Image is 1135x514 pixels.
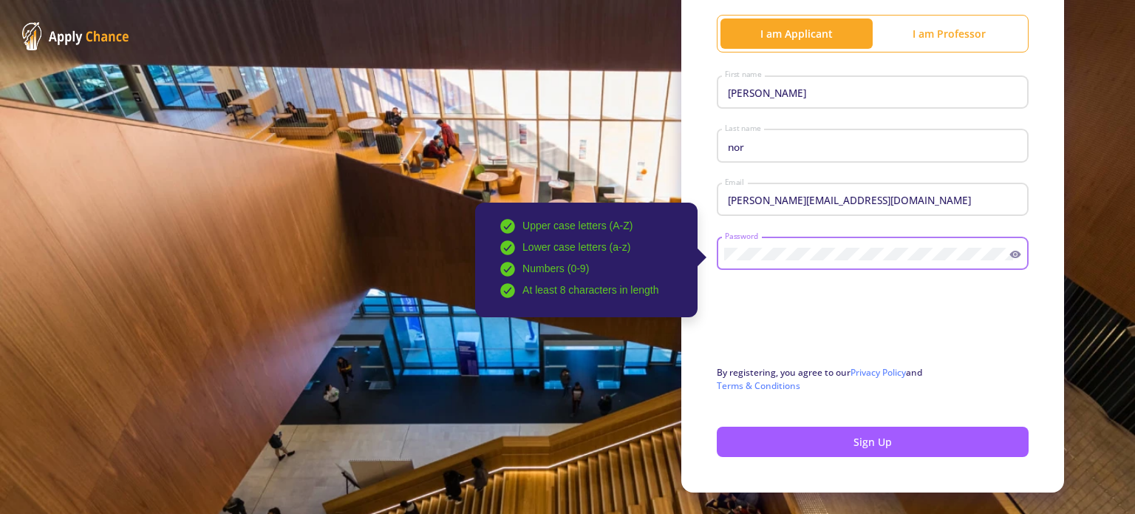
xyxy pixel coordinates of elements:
span: Numbers (0-9) [522,263,589,275]
span: Upper case letters (A-Z) [522,220,633,232]
p: By registering, you agree to our and [717,366,1029,393]
iframe: reCAPTCHA [717,297,941,354]
span: At least 8 characters in length [522,285,658,297]
img: ApplyChance Logo [22,22,129,50]
button: Sign Up [717,427,1029,457]
div: I am Professor [873,26,1025,41]
span: Lower case letters (a-z) [522,242,630,254]
a: Privacy Policy [851,366,906,379]
div: I am Applicant [720,26,873,41]
a: Terms & Conditions [717,379,800,392]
